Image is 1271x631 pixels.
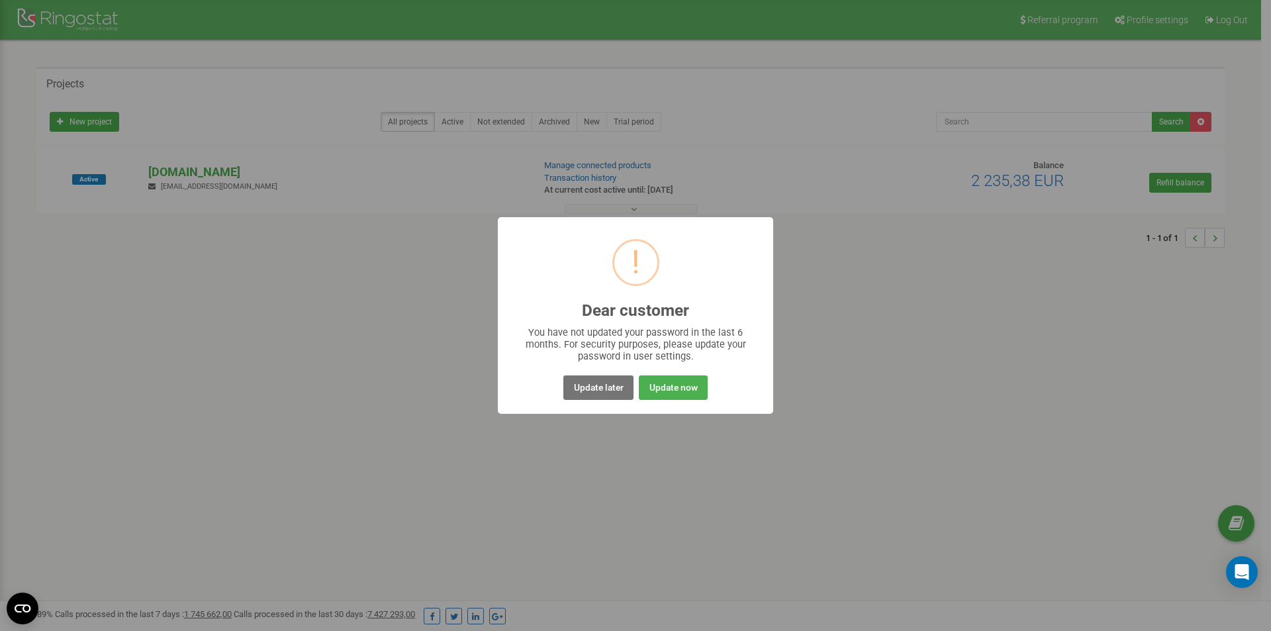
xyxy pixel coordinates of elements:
[1226,556,1258,588] div: Open Intercom Messenger
[524,326,747,362] div: You have not updated your password in the last 6 months. For security purposes, please update you...
[632,241,640,284] div: !
[563,375,633,400] button: Update later
[7,593,38,624] button: Open CMP widget
[639,375,707,400] button: Update now
[582,302,689,320] h2: Dear customer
